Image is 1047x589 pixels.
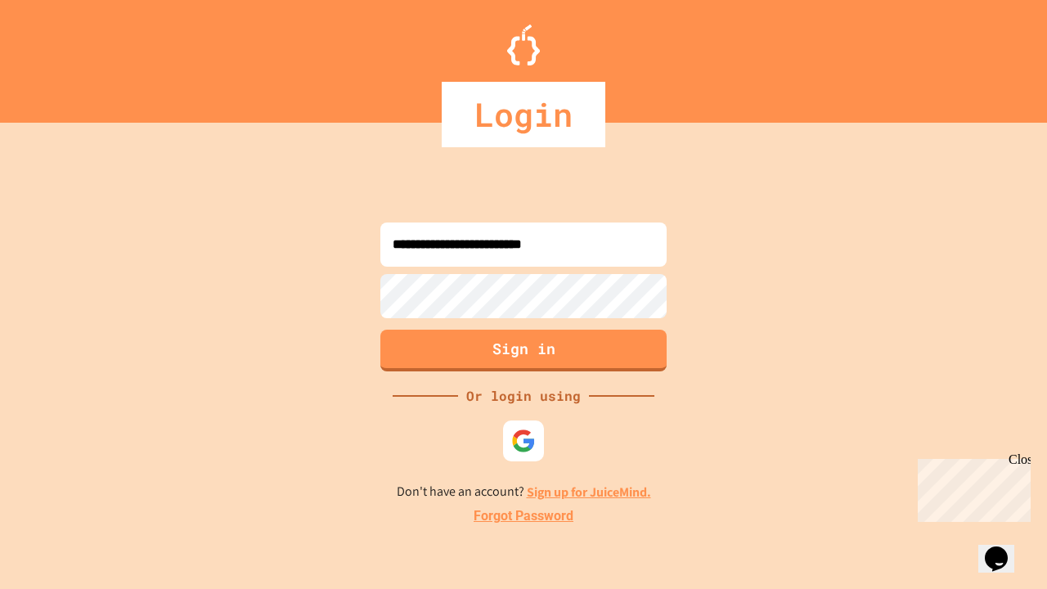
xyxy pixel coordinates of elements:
div: Chat with us now!Close [7,7,113,104]
img: Logo.svg [507,25,540,65]
div: Login [442,82,605,147]
iframe: chat widget [978,524,1031,573]
div: Or login using [458,386,589,406]
iframe: chat widget [911,452,1031,522]
img: google-icon.svg [511,429,536,453]
a: Forgot Password [474,506,573,526]
a: Sign up for JuiceMind. [527,483,651,501]
button: Sign in [380,330,667,371]
p: Don't have an account? [397,482,651,502]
